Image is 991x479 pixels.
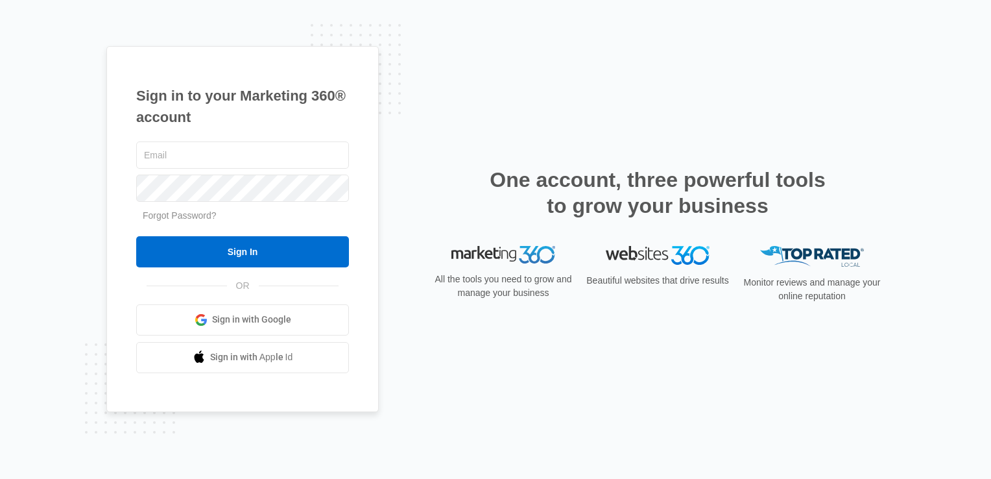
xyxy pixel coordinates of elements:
[431,273,576,300] p: All the tools you need to grow and manage your business
[585,274,730,288] p: Beautiful websites that drive results
[212,313,291,326] span: Sign in with Google
[136,304,349,336] a: Sign in with Google
[451,246,555,264] img: Marketing 360
[136,342,349,373] a: Sign in with Apple Id
[760,246,864,267] img: Top Rated Local
[606,246,710,265] img: Websites 360
[143,210,217,221] a: Forgot Password?
[136,236,349,267] input: Sign In
[136,85,349,128] h1: Sign in to your Marketing 360® account
[136,141,349,169] input: Email
[210,350,293,364] span: Sign in with Apple Id
[486,167,830,219] h2: One account, three powerful tools to grow your business
[739,276,885,303] p: Monitor reviews and manage your online reputation
[227,279,259,293] span: OR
